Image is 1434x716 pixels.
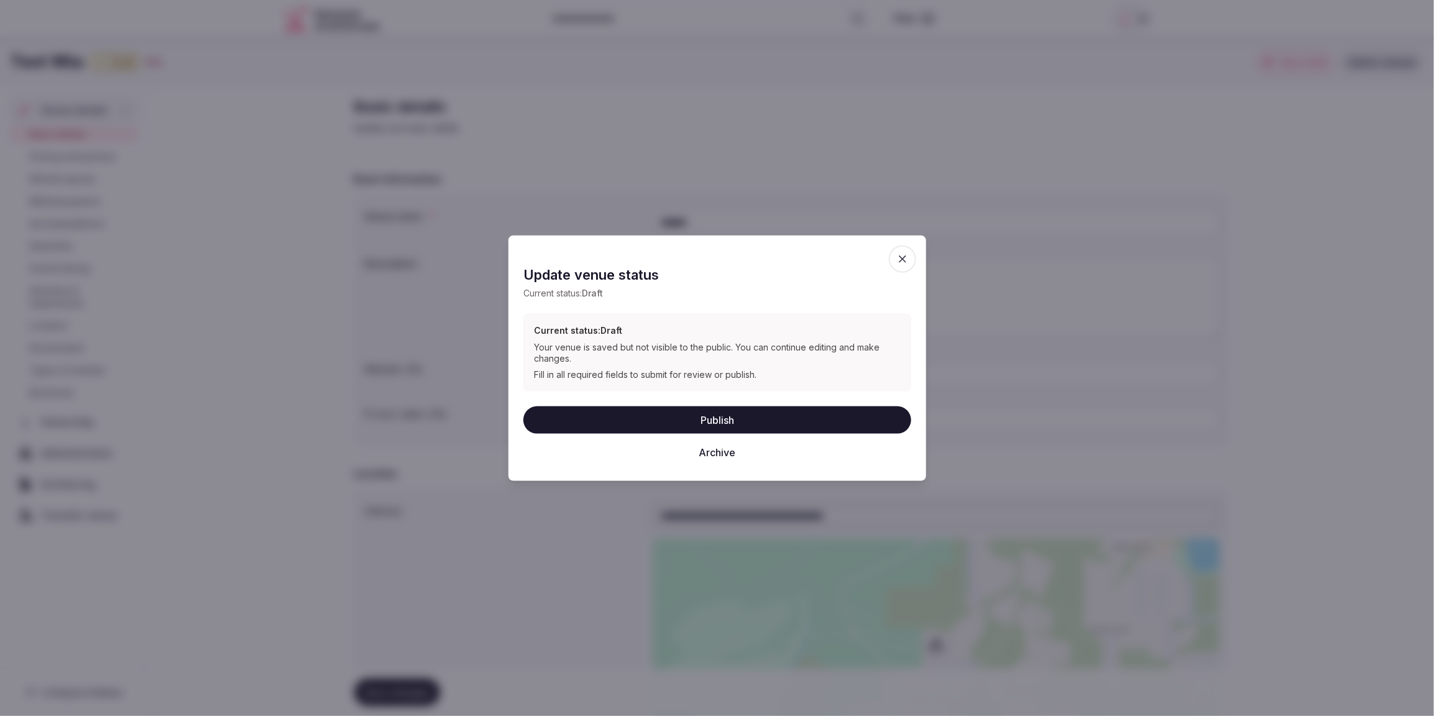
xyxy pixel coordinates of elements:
div: Your venue is saved but not visible to the public. You can continue editing and make changes. [534,342,901,364]
button: Archive [523,438,911,466]
p: Current status: [523,287,911,300]
h3: Current status: Draft [534,324,901,337]
button: Publish [523,406,911,433]
span: Draft [582,288,603,298]
h2: Update venue status [523,265,911,285]
div: Fill in all required fields to submit for review or publish. [534,369,901,380]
